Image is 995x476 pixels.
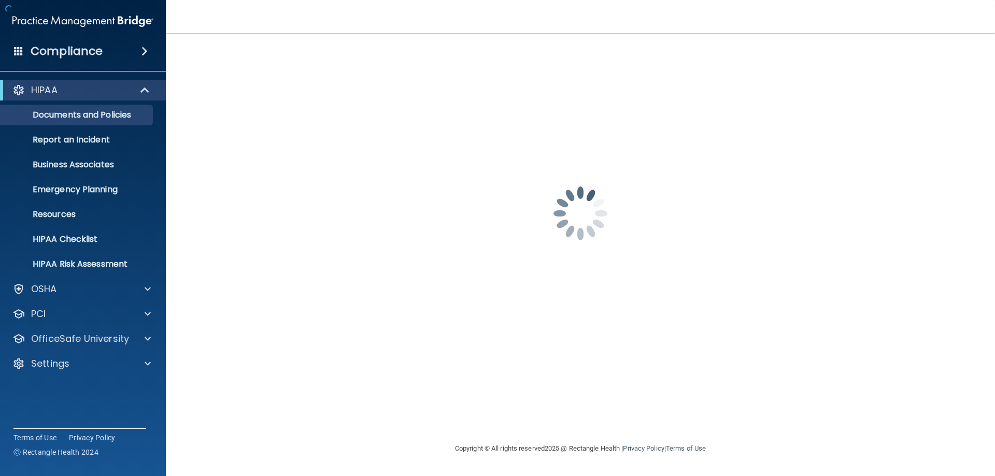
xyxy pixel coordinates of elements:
[13,447,98,457] span: Ⓒ Rectangle Health 2024
[7,135,148,145] p: Report an Incident
[529,162,632,265] img: spinner.e123f6fc.gif
[7,184,148,195] p: Emergency Planning
[7,110,148,120] p: Documents and Policies
[12,333,151,345] a: OfficeSafe University
[12,357,151,370] a: Settings
[31,283,57,295] p: OSHA
[31,308,46,320] p: PCI
[7,160,148,170] p: Business Associates
[31,44,103,59] h4: Compliance
[31,357,69,370] p: Settings
[12,308,151,320] a: PCI
[69,432,116,443] a: Privacy Policy
[12,84,150,96] a: HIPAA
[7,259,148,269] p: HIPAA Risk Assessment
[391,432,770,465] div: Copyright © All rights reserved 2025 @ Rectangle Health | |
[666,444,706,452] a: Terms of Use
[12,283,151,295] a: OSHA
[12,11,153,32] img: PMB logo
[31,333,129,345] p: OfficeSafe University
[7,234,148,244] p: HIPAA Checklist
[7,209,148,220] p: Resources
[13,432,56,443] a: Terms of Use
[623,444,664,452] a: Privacy Policy
[31,84,58,96] p: HIPAA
